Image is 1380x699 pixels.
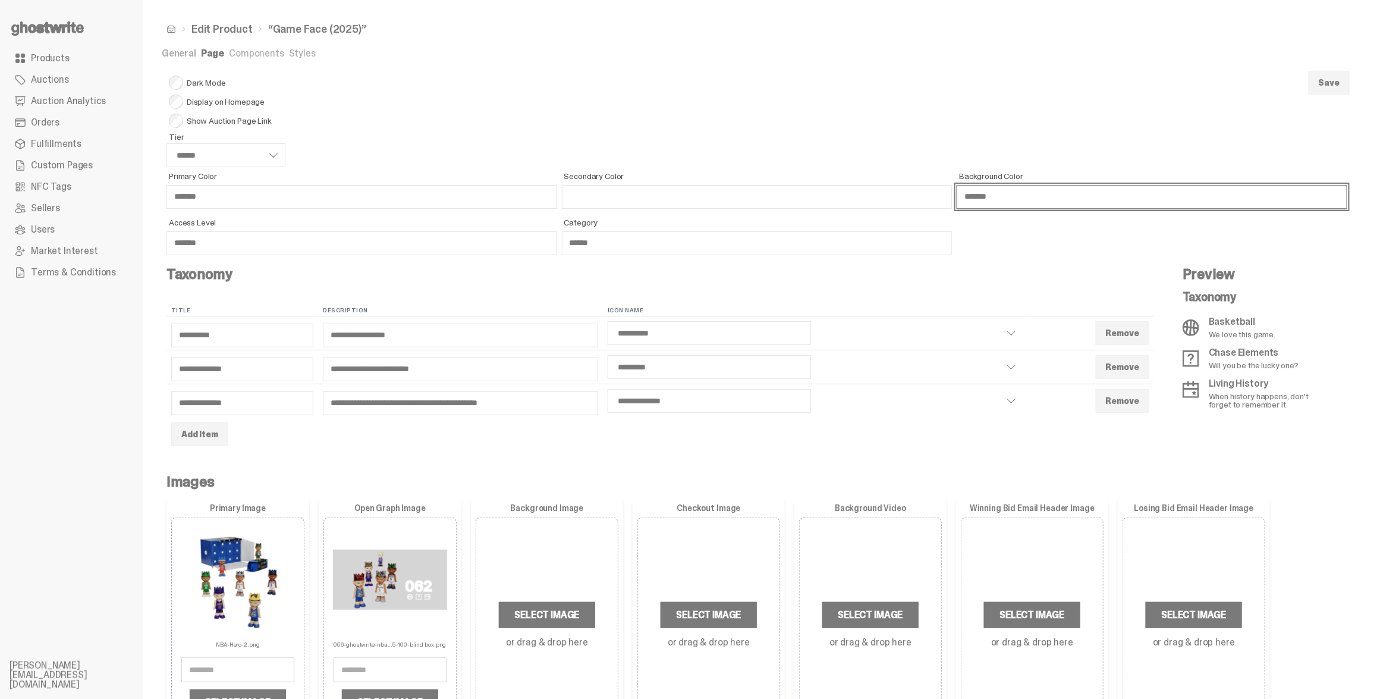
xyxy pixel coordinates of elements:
th: Description [318,305,603,316]
p: Chase Elements [1209,348,1299,358]
span: Category [564,218,953,227]
label: or drag & drop here [991,638,1073,647]
label: or drag & drop here [829,638,911,647]
span: NFC Tags [31,182,71,192]
a: Auction Analytics [10,90,133,112]
button: Save [1309,71,1350,95]
label: Winning Bid Email Header Image [961,503,1104,513]
a: Custom Pages [10,155,133,176]
input: Show Auction Page Link [169,114,183,128]
p: NBA-Hero-2.png [216,637,260,648]
h4: Images [166,475,1347,489]
input: Dark Mode [169,76,183,90]
li: [PERSON_NAME][EMAIL_ADDRESS][DOMAIN_NAME] [10,661,152,689]
span: Primary Color [169,172,557,180]
label: Checkout Image [637,503,780,513]
label: Select Image [1146,602,1241,628]
p: Taxonomy [1183,291,1328,303]
a: Sellers [10,198,133,219]
label: Losing Bid Email Header Image [1123,503,1265,513]
h4: Preview [1183,267,1328,281]
a: Styles [289,47,316,59]
span: Fulfillments [31,139,81,149]
span: Terms & Conditions [31,268,116,277]
h4: Taxonomy [166,267,1154,281]
span: Custom Pages [31,161,93,170]
th: Icon Name [603,305,1028,316]
span: Auction Analytics [31,96,106,106]
span: Orders [31,118,59,127]
label: Select Image [984,602,1080,628]
a: Orders [10,112,133,133]
span: Dark Mode [169,76,285,90]
label: or drag & drop here [1153,638,1235,647]
a: Users [10,219,133,240]
p: 056-ghostwrite-nba...5-100-blind box.png [334,637,446,648]
a: Auctions [10,69,133,90]
a: Fulfillments [10,133,133,155]
img: 056-ghostwrite-nba-game-face-2025-100-blind%20box.png [333,523,447,637]
label: Select Image [499,602,595,628]
p: When history happens, don't forget to remember it [1209,392,1328,409]
button: Remove [1096,389,1149,413]
p: Basketball [1209,317,1275,327]
a: Terms & Conditions [10,262,133,283]
span: Display on Homepage [169,95,285,109]
input: Primary Color [166,185,557,209]
span: Products [31,54,70,63]
span: Sellers [31,203,60,213]
a: Components [229,47,284,59]
button: Add Item [171,422,228,446]
span: Users [31,225,55,234]
a: NFC Tags [10,176,133,198]
label: Background Image [476,503,618,513]
button: Remove [1096,321,1149,345]
label: Primary Image [171,503,304,513]
span: Tier [169,133,285,141]
input: Secondary Color [562,185,953,209]
span: Show Auction Page Link [169,114,285,128]
a: General [162,47,196,59]
span: Background Color [959,172,1347,180]
p: Will you be the lucky one? [1209,361,1299,369]
th: Title [166,305,318,316]
span: Market Interest [31,246,98,256]
span: Secondary Color [564,172,953,180]
a: Edit Product [191,24,253,35]
button: Remove [1096,355,1149,379]
span: Auctions [31,75,69,84]
a: Page [201,47,224,59]
label: Background Video [799,503,942,513]
img: NBA-Hero-2.png [181,523,295,637]
label: Open Graph Image [323,503,457,513]
input: Access Level [166,231,557,255]
label: or drag & drop here [668,638,750,647]
li: “Game Face (2025)” [253,24,366,35]
a: Products [10,48,133,69]
label: or drag & drop here [506,638,588,647]
input: Background Color [957,185,1347,209]
input: Display on Homepage [169,95,183,109]
a: Market Interest [10,240,133,262]
p: Living History [1209,379,1328,388]
label: Select Image [661,602,756,628]
input: Category [562,231,953,255]
label: Select Image [822,602,918,628]
p: We love this game. [1209,330,1275,338]
span: Access Level [169,218,557,227]
select: Tier [166,143,285,167]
